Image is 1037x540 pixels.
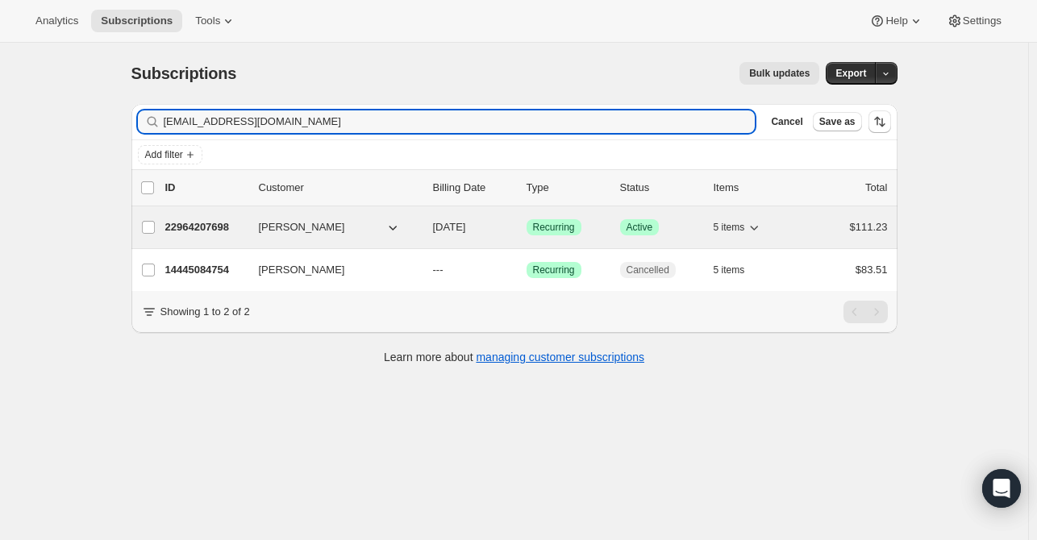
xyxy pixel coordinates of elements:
[165,259,888,281] div: 14445084754[PERSON_NAME]---SuccessRecurringCancelled5 items$83.51
[739,62,819,85] button: Bulk updates
[164,110,756,133] input: Filter subscribers
[826,62,876,85] button: Export
[860,10,933,32] button: Help
[764,112,809,131] button: Cancel
[714,180,794,196] div: Items
[259,219,345,235] span: [PERSON_NAME]
[165,216,888,239] div: 22964207698[PERSON_NAME][DATE]SuccessRecurringSuccessActive5 items$111.23
[91,10,182,32] button: Subscriptions
[185,10,246,32] button: Tools
[885,15,907,27] span: Help
[145,148,183,161] span: Add filter
[101,15,173,27] span: Subscriptions
[868,110,891,133] button: Sort the results
[433,221,466,233] span: [DATE]
[813,112,862,131] button: Save as
[26,10,88,32] button: Analytics
[259,262,345,278] span: [PERSON_NAME]
[937,10,1011,32] button: Settings
[714,259,763,281] button: 5 items
[627,264,669,276] span: Cancelled
[165,180,246,196] p: ID
[249,214,410,240] button: [PERSON_NAME]
[476,351,644,363] a: managing customer subscriptions
[620,180,701,196] p: Status
[749,67,810,80] span: Bulk updates
[627,221,653,234] span: Active
[527,180,607,196] div: Type
[35,15,78,27] span: Analytics
[533,264,575,276] span: Recurring
[433,264,444,276] span: ---
[259,180,420,196] p: Customer
[165,262,246,278] p: 14445084754
[714,221,745,234] span: 5 items
[195,15,220,27] span: Tools
[165,180,888,196] div: IDCustomerBilling DateTypeStatusItemsTotal
[433,180,514,196] p: Billing Date
[850,221,888,233] span: $111.23
[160,304,250,320] p: Showing 1 to 2 of 2
[384,349,644,365] p: Learn more about
[982,469,1021,508] div: Open Intercom Messenger
[843,301,888,323] nav: Pagination
[714,216,763,239] button: 5 items
[856,264,888,276] span: $83.51
[963,15,1002,27] span: Settings
[819,115,856,128] span: Save as
[138,145,202,164] button: Add filter
[865,180,887,196] p: Total
[131,64,237,82] span: Subscriptions
[165,219,246,235] p: 22964207698
[771,115,802,128] span: Cancel
[835,67,866,80] span: Export
[533,221,575,234] span: Recurring
[249,257,410,283] button: [PERSON_NAME]
[714,264,745,276] span: 5 items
